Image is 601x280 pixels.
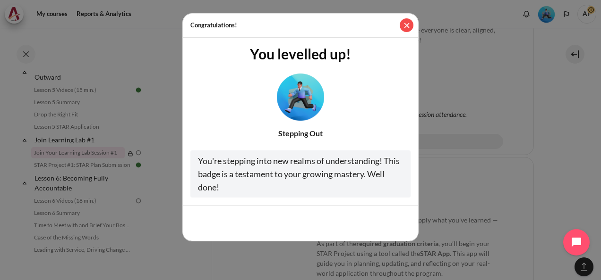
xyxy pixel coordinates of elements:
div: Stepping Out [190,128,411,139]
div: You're stepping into new realms of understanding! This badge is a testament to your growing maste... [190,150,411,198]
div: Level #3 [277,70,324,121]
button: Close [400,18,413,32]
h5: Congratulations! [190,21,237,30]
h3: You levelled up! [190,45,411,62]
img: Level #3 [277,73,324,120]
